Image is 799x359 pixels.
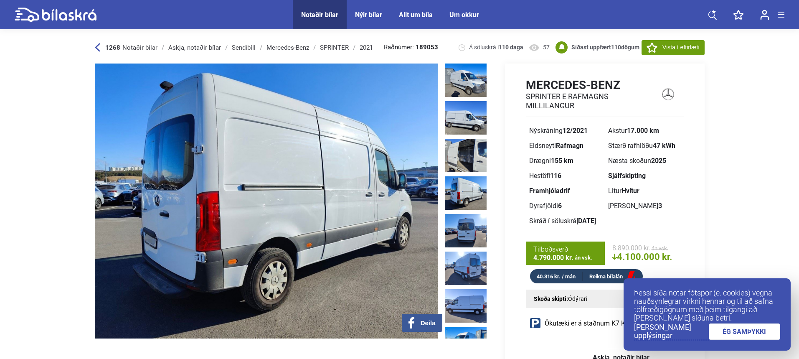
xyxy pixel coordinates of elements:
[634,289,780,322] p: Þessi síða notar fótspor (e. cookies) vegna nauðsynlegrar virkni hennar og til að safna tölfræðig...
[421,319,436,327] span: Deila
[662,43,699,52] span: Vista í eftirlæti
[399,11,433,19] a: Allt um bíla
[576,217,596,225] b: [DATE]
[360,44,373,51] div: 2021
[445,101,487,135] img: 1700634432_2924632567392238197_54260337379479651.jpg
[612,252,676,262] span: 4.100.000 kr.
[445,289,487,323] img: 1700634434_8365681480213903909_54260338750854303.jpg
[534,295,568,302] strong: Skoða skipti:
[529,203,601,209] div: Dyrafjöldi
[543,43,550,51] span: 57
[571,44,639,51] b: Síðast uppfært dögum
[320,44,349,51] div: SPRINTER
[445,252,487,285] img: 1700634433_4832121591044317938_54260338494294103.jpg
[529,218,601,224] div: Skráð í söluskrá
[449,11,479,19] a: Um okkur
[105,44,120,51] b: 1268
[530,272,583,281] div: 40.316 kr. / mán
[469,43,523,51] span: Á söluskrá í
[621,187,639,195] b: Hvítur
[445,64,487,97] img: 1700634432_2854097136982421639_54260337052836282.jpg
[551,157,573,165] b: 155 km
[445,214,487,247] img: 1700634433_4530440130048771912_54260338188781576.jpg
[545,320,652,327] span: Ökutæki er á staðnum K7 Krókháls 7
[526,78,653,92] h1: Mercedes-Benz
[550,172,561,180] b: 116
[445,139,487,172] img: 1700634433_4041131981761899380_54260337646760406.jpg
[558,202,562,210] b: 6
[709,323,781,340] a: ÉG SAMÞYKKI
[608,172,646,180] b: Sjálfskipting
[653,142,675,150] b: 47 kWh
[266,44,309,51] div: Mercedes-Benz
[529,187,570,195] b: Framhjóladrif
[583,272,643,282] a: Reikna bílalán
[526,92,653,110] h2: SPRINTER E RAFMAGNS MILLILANGUR
[301,11,338,19] a: Notaðir bílar
[612,245,676,252] span: 8.890.000 kr.
[608,188,680,194] div: Litur
[556,142,583,150] b: Rafmagn
[634,323,709,340] a: [PERSON_NAME] upplýsingar
[608,158,680,164] div: Næsta skoðun
[232,44,256,51] div: Sendibíll
[760,10,769,20] img: user-login.svg
[445,176,487,210] img: 1700634433_1550038092524508311_54260337914430930.jpg
[533,245,597,255] span: Tilboðsverð
[416,44,438,51] b: 189053
[122,44,157,51] span: Notaðir bílar
[529,143,601,149] div: Eldsneyti
[568,295,587,302] span: Ódýrari
[608,127,680,134] div: Akstur
[168,44,221,51] div: Askja, notaðir bílar
[384,44,438,51] span: Raðnúmer:
[529,158,601,164] div: Drægni
[642,40,704,55] button: Vista í eftirlæti
[658,202,662,210] b: 3
[402,314,442,332] button: Deila
[608,203,680,209] div: [PERSON_NAME]
[651,157,666,165] b: 2025
[529,173,601,179] div: Hestöfl
[627,127,659,135] b: 17.000 km
[652,82,683,106] img: logo Mercedes-Benz SPRINTER E RAFMAGNS MILLILANGUR
[608,143,680,149] div: Stærð rafhlöðu
[355,11,382,19] a: Nýir bílar
[563,127,588,135] b: 12/2021
[533,255,597,261] span: 4.790.000 kr.
[611,44,621,51] span: 110
[499,44,523,51] b: 110 daga
[529,127,601,134] div: Nýskráning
